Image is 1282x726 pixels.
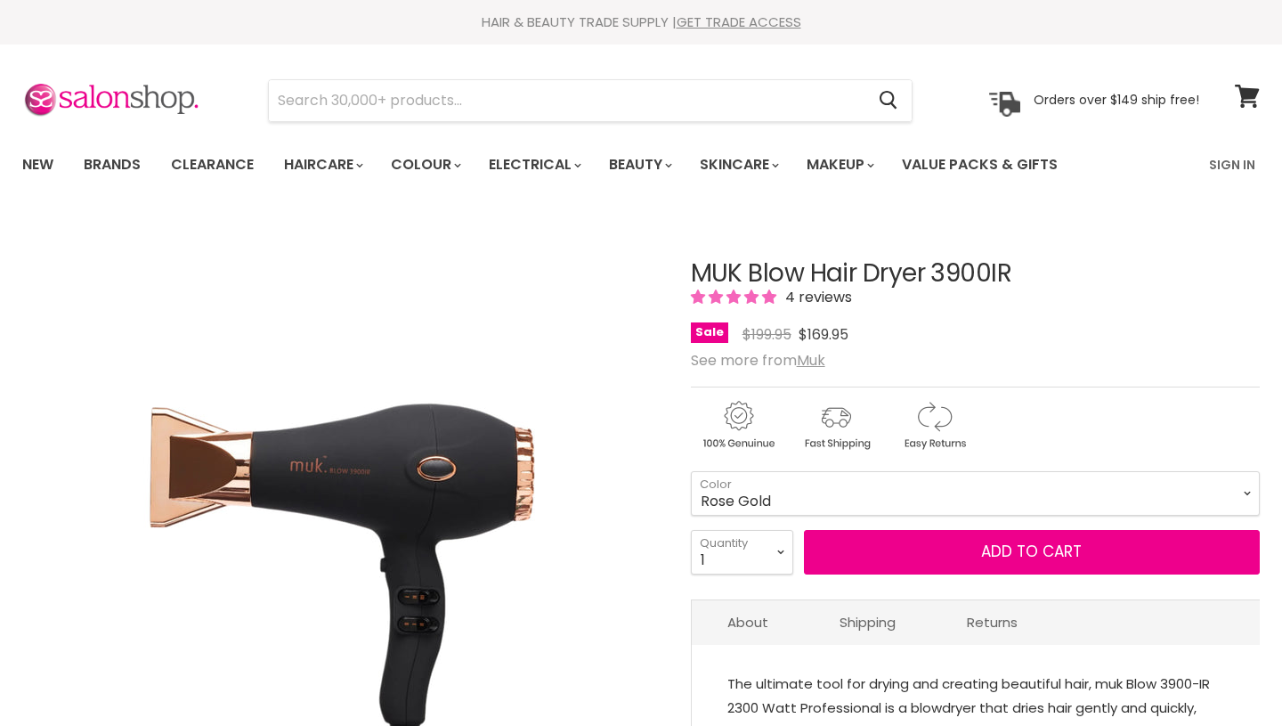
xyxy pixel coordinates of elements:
ul: Main menu [9,139,1135,191]
a: Muk [797,350,825,371]
span: 5.00 stars [691,287,780,307]
a: Shipping [804,600,931,644]
span: Add to cart [981,541,1082,562]
span: $199.95 [742,324,791,345]
a: Value Packs & Gifts [888,146,1071,184]
input: Search [269,80,864,121]
a: Clearance [158,146,267,184]
a: Returns [931,600,1053,644]
form: Product [268,79,913,122]
a: GET TRADE ACCESS [677,12,801,31]
span: $169.95 [799,324,848,345]
select: Quantity [691,530,793,575]
a: Skincare [686,146,790,184]
p: Orders over $149 ship free! [1034,92,1199,108]
h1: MUK Blow Hair Dryer 3900IR [691,260,1260,288]
a: Brands [70,146,154,184]
img: returns.gif [887,398,981,453]
a: Makeup [793,146,885,184]
a: Electrical [475,146,592,184]
span: Sale [691,322,728,343]
img: shipping.gif [789,398,883,453]
img: genuine.gif [691,398,785,453]
span: See more from [691,350,825,371]
a: Colour [377,146,472,184]
a: Sign In [1198,146,1266,184]
a: New [9,146,67,184]
button: Add to cart [804,530,1260,575]
span: 4 reviews [780,287,852,307]
a: Haircare [271,146,374,184]
button: Search [864,80,912,121]
a: Beauty [596,146,683,184]
a: About [692,600,804,644]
